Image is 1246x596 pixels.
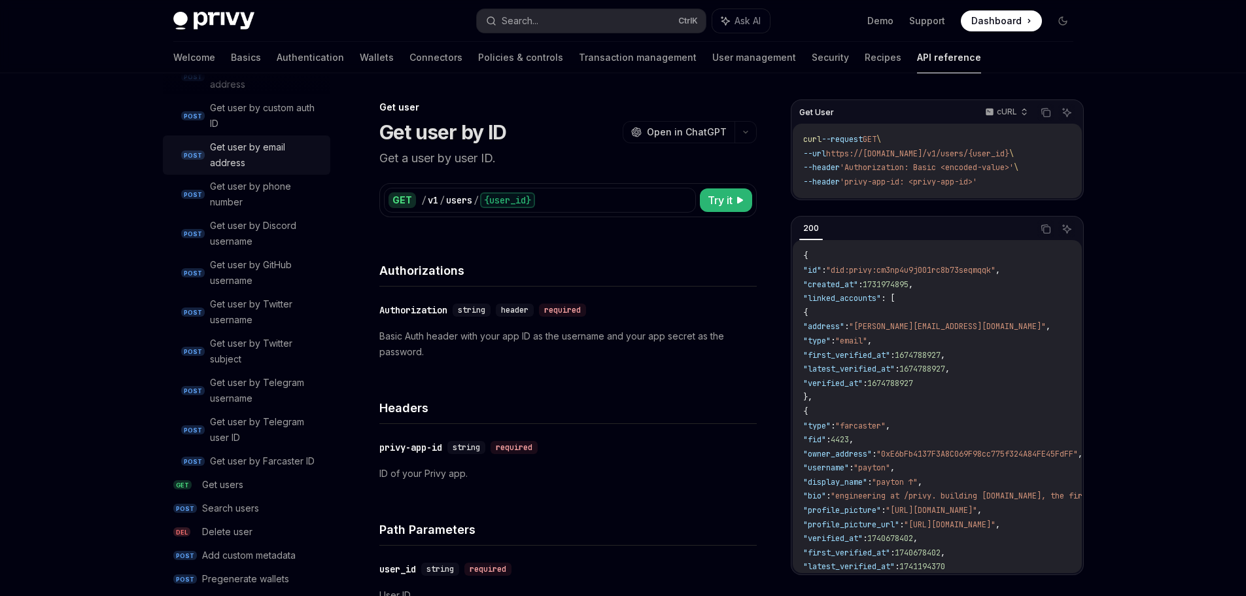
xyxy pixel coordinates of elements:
span: "email" [835,336,867,346]
span: , [867,336,872,346]
span: "id" [803,265,822,275]
span: header [501,305,528,315]
span: "first_verified_at" [803,548,890,558]
span: , [918,477,922,487]
div: Get user by Farcaster ID [210,453,315,469]
a: User management [712,42,796,73]
div: required [539,304,586,317]
a: POSTGet user by Discord username [163,214,330,253]
a: POSTGet user by Telegram user ID [163,410,330,449]
span: : [826,491,831,501]
span: "farcaster" [835,421,886,431]
div: Search... [502,13,538,29]
span: 4423 [831,434,849,445]
span: "linked_accounts" [803,293,881,304]
span: POST [181,150,205,160]
a: GETGet users [163,473,330,497]
span: , [995,265,1000,275]
span: GET [863,134,876,145]
span: , [890,463,895,473]
a: POSTGet user by GitHub username [163,253,330,292]
span: POST [181,307,205,317]
span: \ [1014,162,1018,173]
span: : [849,463,854,473]
span: 'Authorization: Basic <encoded-value>' [840,162,1014,173]
div: {user_id} [480,192,535,208]
img: dark logo [173,12,254,30]
span: curl [803,134,822,145]
div: Delete user [202,524,252,540]
span: POST [181,190,205,200]
h4: Path Parameters [379,521,757,538]
div: Get user by GitHub username [210,257,322,289]
span: "verified_at" [803,533,863,544]
span: string [426,564,454,574]
span: "type" [803,421,831,431]
button: Copy the contents from the code block [1037,104,1054,121]
span: "[PERSON_NAME][EMAIL_ADDRESS][DOMAIN_NAME]" [849,321,1046,332]
span: : [895,364,899,374]
span: "first_verified_at" [803,350,890,360]
span: "owner_address" [803,449,872,459]
span: POST [181,111,205,121]
span: : [899,519,904,530]
button: Copy the contents from the code block [1037,220,1054,237]
a: Basics [231,42,261,73]
div: 200 [799,220,823,236]
span: POST [181,229,205,239]
span: : [863,533,867,544]
span: "verified_at" [803,378,863,389]
span: Get User [799,107,834,118]
span: 'privy-app-id: <privy-app-id>' [840,177,977,187]
span: 1740678402 [867,533,913,544]
a: POSTGet user by Telegram username [163,371,330,410]
span: POST [181,386,205,396]
span: POST [181,268,205,278]
span: \ [1009,149,1014,159]
span: , [977,505,982,516]
span: DEL [173,527,190,537]
h4: Authorizations [379,262,757,279]
div: required [464,563,511,576]
span: --header [803,177,840,187]
span: : [867,477,872,487]
div: Get user by phone number [210,179,322,210]
span: Dashboard [971,14,1022,27]
span: { [803,406,808,417]
button: Ask AI [1058,220,1075,237]
span: 1741194370 [899,561,945,572]
span: "latest_verified_at" [803,561,895,572]
span: : [826,434,831,445]
div: privy-app-id [379,441,442,454]
a: API reference [917,42,981,73]
div: Get user by Twitter subject [210,336,322,367]
span: "did:privy:cm3np4u9j001rc8b73seqmqqk" [826,265,995,275]
span: "fid" [803,434,826,445]
span: POST [181,457,205,466]
span: "payton" [854,463,890,473]
div: users [446,194,472,207]
h1: Get user by ID [379,120,507,144]
span: , [886,421,890,431]
span: 1674788927 [895,350,941,360]
span: "profile_picture" [803,505,881,516]
span: POST [181,347,205,357]
a: POSTGet user by custom auth ID [163,96,330,135]
div: Get user by email address [210,139,322,171]
p: ID of your Privy app. [379,466,757,482]
span: : [822,265,826,275]
span: 1740678402 [895,548,941,558]
span: --url [803,149,826,159]
span: "latest_verified_at" [803,364,895,374]
div: user_id [379,563,416,576]
span: , [995,519,1000,530]
span: POST [173,551,197,561]
div: Get user by custom auth ID [210,100,322,131]
a: POSTGet user by Twitter username [163,292,330,332]
span: , [1046,321,1050,332]
a: POSTAdd custom metadata [163,544,330,567]
span: "payton ↑" [872,477,918,487]
span: string [453,442,480,453]
span: : [863,378,867,389]
span: , [849,434,854,445]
